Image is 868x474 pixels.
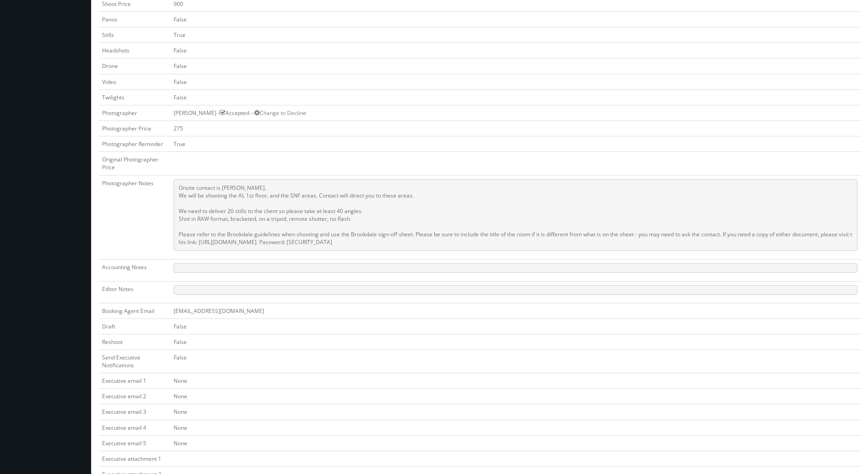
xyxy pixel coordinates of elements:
td: None [170,435,861,451]
td: Send Executive Notifications [98,349,170,373]
td: True [170,27,861,43]
td: Executive email 3 [98,404,170,420]
td: False [170,58,861,74]
td: False [170,74,861,89]
td: False [170,318,861,334]
td: Editor Notes [98,281,170,303]
td: None [170,373,861,389]
td: False [170,334,861,349]
td: False [170,89,861,105]
td: Photographer [98,105,170,120]
td: None [170,404,861,420]
td: Executive email 4 [98,420,170,435]
td: Headshots [98,43,170,58]
td: True [170,136,861,152]
td: Draft [98,318,170,334]
pre: Onsite contact is [PERSON_NAME]. We will be shooting the AL 1st floor, and the SNF areas. Contact... [174,179,858,251]
td: [EMAIL_ADDRESS][DOMAIN_NAME] [170,303,861,318]
td: Video [98,74,170,89]
td: False [170,349,861,373]
td: Photographer Reminder [98,136,170,152]
td: Stills [98,27,170,43]
td: Reshoot [98,334,170,349]
td: Executive email 5 [98,435,170,451]
a: Change to Decline [254,109,306,117]
td: Photographer Price [98,120,170,136]
td: 275 [170,120,861,136]
td: Executive attachment 1 [98,451,170,466]
td: Twilights [98,89,170,105]
td: Booking Agent Email [98,303,170,318]
td: Panos [98,11,170,27]
td: Accounting Notes [98,259,170,281]
td: False [170,43,861,58]
td: None [170,389,861,404]
td: None [170,420,861,435]
td: Executive email 2 [98,389,170,404]
td: Photographer Notes [98,175,170,259]
td: [PERSON_NAME] - Accepted -- [170,105,861,120]
td: Drone [98,58,170,74]
td: Executive email 1 [98,373,170,389]
td: Original Photographer Price [98,152,170,175]
td: False [170,11,861,27]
